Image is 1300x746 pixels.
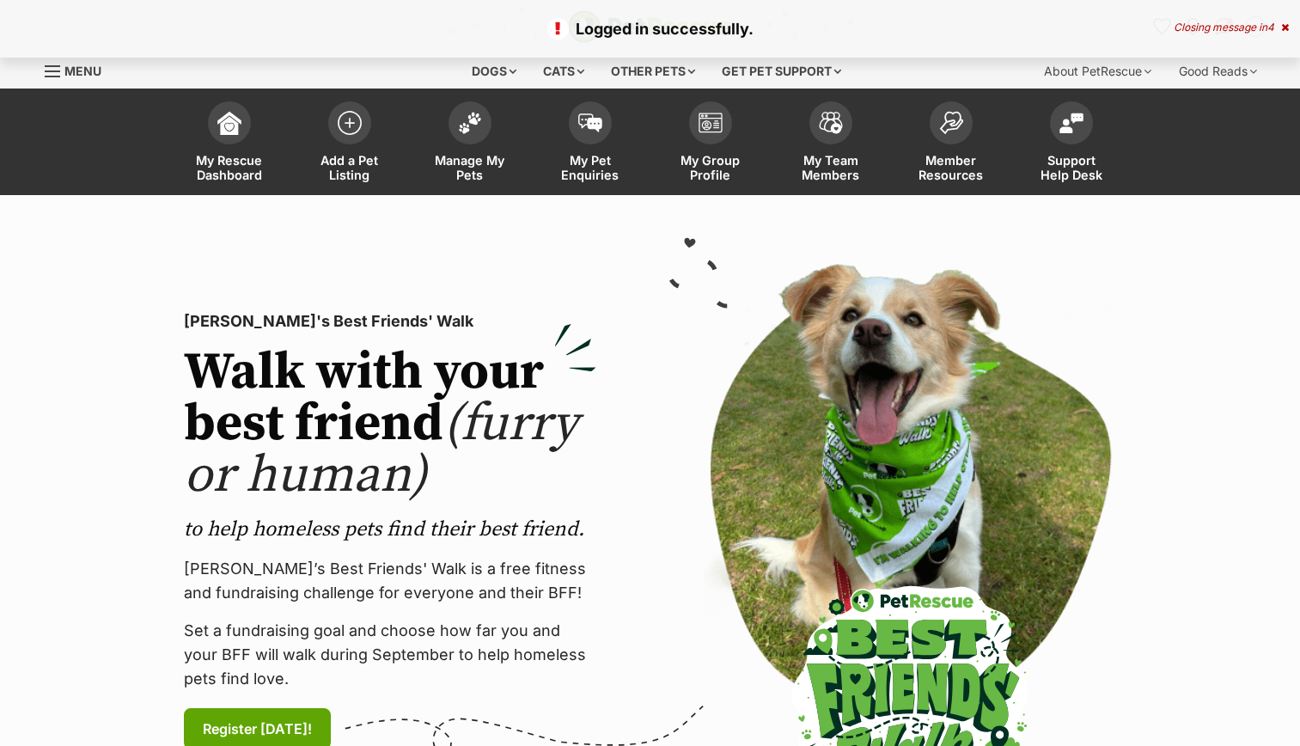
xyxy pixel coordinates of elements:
[672,153,749,182] span: My Group Profile
[203,718,312,739] span: Register [DATE]!
[184,557,596,605] p: [PERSON_NAME]’s Best Friends' Walk is a free fitness and fundraising challenge for everyone and t...
[912,153,990,182] span: Member Resources
[45,54,113,85] a: Menu
[1059,113,1083,133] img: help-desk-icon-fdf02630f3aa405de69fd3d07c3f3aa587a6932b1a1747fa1d2bba05be0121f9.svg
[819,112,843,134] img: team-members-icon-5396bd8760b3fe7c0b43da4ab00e1e3bb1a5d9ba89233759b79545d2d3fc5d0d.svg
[578,113,602,132] img: pet-enquiries-icon-7e3ad2cf08bfb03b45e93fb7055b45f3efa6380592205ae92323e6603595dc1f.svg
[599,54,707,89] div: Other pets
[184,392,578,508] span: (furry or human)
[1033,153,1110,182] span: Support Help Desk
[184,619,596,691] p: Set a fundraising goal and choose how far you and your BFF will walk during September to help hom...
[191,153,268,182] span: My Rescue Dashboard
[552,153,629,182] span: My Pet Enquiries
[531,54,596,89] div: Cats
[792,153,870,182] span: My Team Members
[1032,54,1163,89] div: About PetRescue
[530,93,650,195] a: My Pet Enquiries
[699,113,723,133] img: group-profile-icon-3fa3cf56718a62981997c0bc7e787c4b2cf8bcc04b72c1350f741eb67cf2f40e.svg
[410,93,530,195] a: Manage My Pets
[311,153,388,182] span: Add a Pet Listing
[460,54,528,89] div: Dogs
[184,347,596,502] h2: Walk with your best friend
[710,54,853,89] div: Get pet support
[431,153,509,182] span: Manage My Pets
[939,111,963,134] img: member-resources-icon-8e73f808a243e03378d46382f2149f9095a855e16c252ad45f914b54edf8863c.svg
[1167,54,1269,89] div: Good Reads
[458,112,482,134] img: manage-my-pets-icon-02211641906a0b7f246fdf0571729dbe1e7629f14944591b6c1af311fb30b64b.svg
[1011,93,1132,195] a: Support Help Desk
[891,93,1011,195] a: Member Resources
[338,111,362,135] img: add-pet-listing-icon-0afa8454b4691262ce3f59096e99ab1cd57d4a30225e0717b998d2c9b9846f56.svg
[184,516,596,543] p: to help homeless pets find their best friend.
[184,309,596,333] p: [PERSON_NAME]'s Best Friends' Walk
[650,93,771,195] a: My Group Profile
[217,111,241,135] img: dashboard-icon-eb2f2d2d3e046f16d808141f083e7271f6b2e854fb5c12c21221c1fb7104beca.svg
[290,93,410,195] a: Add a Pet Listing
[64,64,101,78] span: Menu
[771,93,891,195] a: My Team Members
[169,93,290,195] a: My Rescue Dashboard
